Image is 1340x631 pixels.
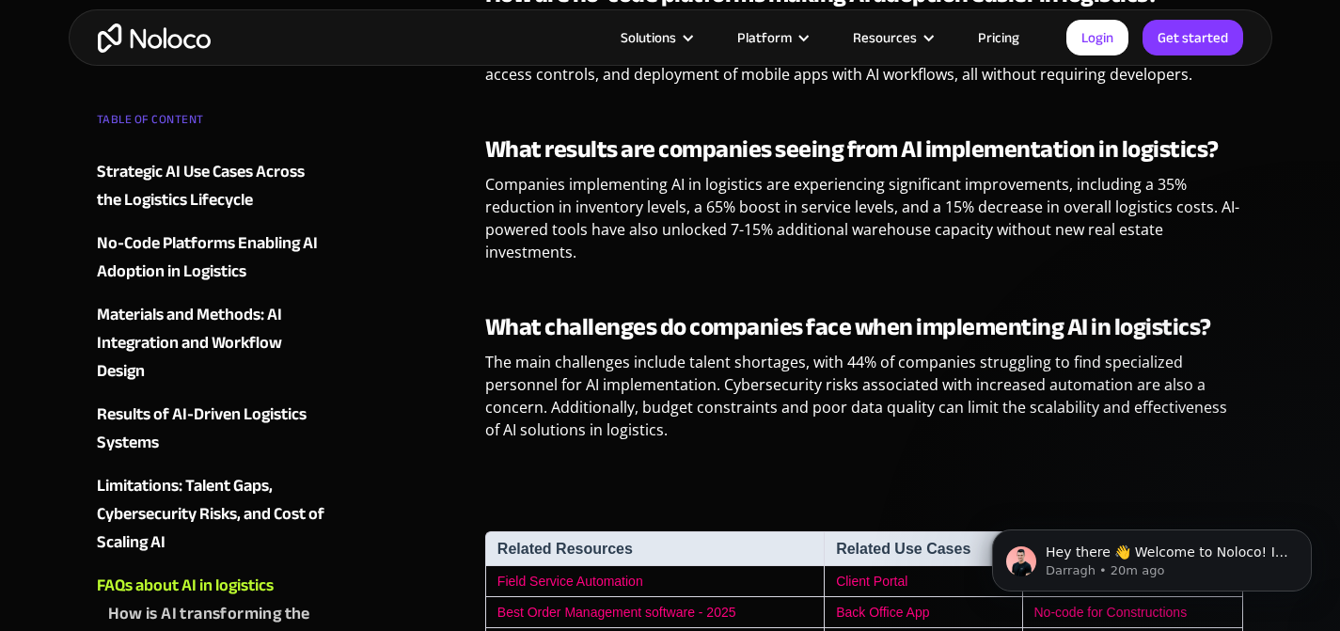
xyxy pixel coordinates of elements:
p: The main challenges include talent shortages, with 44% of companies struggling to find specialize... [485,351,1244,455]
p: Companies implementing AI in logistics are experiencing significant improvements, including a 35%... [485,173,1244,277]
a: FAQs about AI in logistics [97,572,324,600]
th: Related Use Cases [824,531,1021,566]
a: Limitations: Talent Gaps, Cybersecurity Risks, and Cost of Scaling AI [97,472,324,557]
a: Pricing [954,25,1043,50]
div: Resources [853,25,917,50]
a: Login [1066,20,1128,55]
div: Solutions [621,25,676,50]
div: Platform [737,25,792,50]
div: Resources [829,25,954,50]
a: Get started [1143,20,1243,55]
div: Platform [714,25,829,50]
a: Materials and Methods: AI Integration and Workflow Design [97,301,324,386]
a: home [98,24,211,53]
iframe: Intercom notifications message [964,490,1340,622]
a: Results of AI-Driven Logistics Systems [97,401,324,457]
a: No-Code Platforms Enabling AI Adoption in Logistics [97,229,324,286]
div: FAQs about AI in logistics [97,572,274,600]
a: Best Order Management software - 2025 [497,605,736,620]
strong: What results are companies seeing from AI implementation in logistics? [485,126,1219,172]
div: Solutions [597,25,714,50]
a: Strategic AI Use Cases Across the Logistics Lifecycle [97,158,324,214]
p: ‍ [485,465,1244,501]
div: TABLE OF CONTENT [97,105,324,143]
strong: What challenges do companies face when implementing AI in logistics? [485,304,1211,350]
a: Client Portal [836,574,907,589]
a: Field Service Automation [497,574,643,589]
a: Back Office App [836,605,929,620]
th: Related Resources [485,531,824,566]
